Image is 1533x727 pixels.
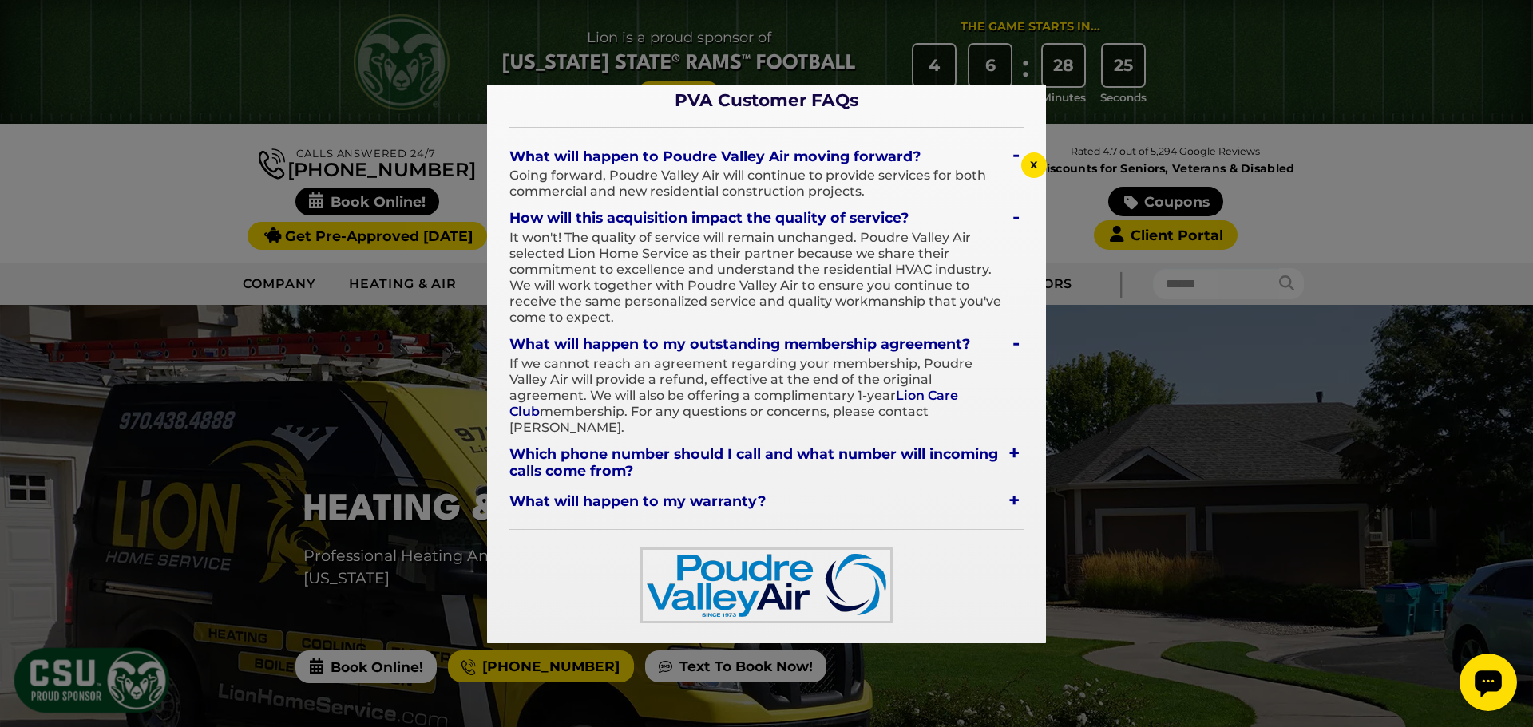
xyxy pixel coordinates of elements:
[509,442,1004,483] span: Which phone number should I call and what number will incoming calls come from?
[509,388,958,419] a: Lion Care Club
[6,6,64,64] div: Open chat widget
[1004,442,1024,464] div: +
[509,90,1024,111] span: PVA Customer FAQs
[1004,489,1024,512] div: +
[1008,206,1024,228] div: -
[1008,144,1024,166] div: -
[509,489,769,513] span: What will happen to my warranty?
[509,356,1008,436] span: If we cannot reach an agreement regarding your membership, Poudre Valley Air will provide a refun...
[509,230,1008,326] span: It won't! The quality of service will remain unchanged. Poudre Valley Air selected Lion Home Serv...
[1008,332,1024,354] div: -
[509,168,1008,200] span: Going forward, Poudre Valley Air will continue to provide services for both commercial and new re...
[643,550,890,621] img: PVA logo
[509,206,1008,230] span: How will this acquisition impact the quality of service?
[509,144,1008,168] span: What will happen to Poudre Valley Air moving forward?
[509,332,1008,356] span: What will happen to my outstanding membership agreement?
[1030,156,1038,172] span: x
